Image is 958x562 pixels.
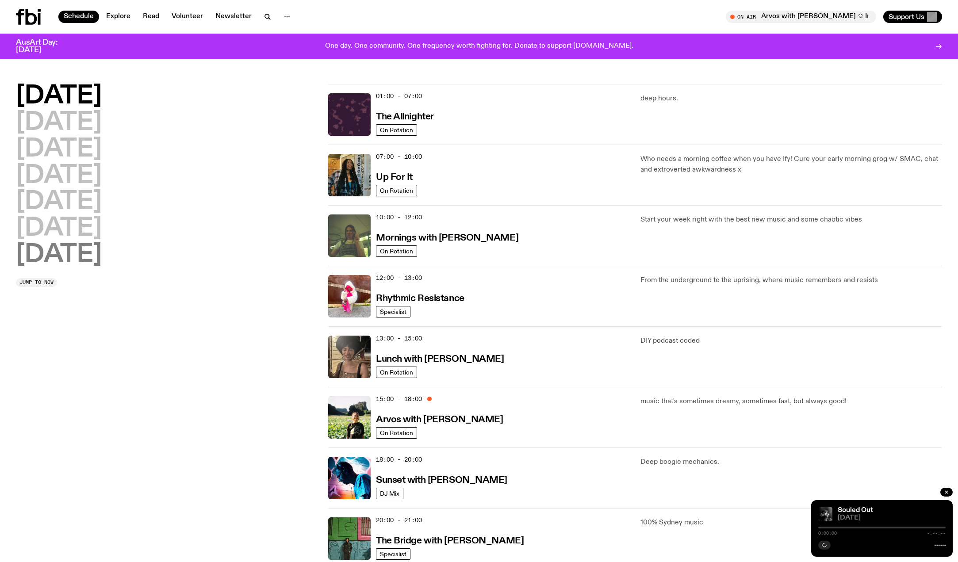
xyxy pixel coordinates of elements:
[889,13,924,21] span: Support Us
[380,248,413,255] span: On Rotation
[376,427,417,439] a: On Rotation
[376,476,507,485] h3: Sunset with [PERSON_NAME]
[376,455,422,464] span: 18:00 - 20:00
[16,84,102,109] button: [DATE]
[16,111,102,135] button: [DATE]
[640,396,942,407] p: music that's sometimes dreamy, sometimes fast, but always good!
[376,153,422,161] span: 07:00 - 10:00
[640,517,942,528] p: 100% Sydney music
[380,490,399,497] span: DJ Mix
[58,11,99,23] a: Schedule
[376,488,403,499] a: DJ Mix
[376,173,413,182] h3: Up For It
[376,92,422,100] span: 01:00 - 07:00
[640,214,942,225] p: Start your week right with the best new music and some chaotic vibes
[328,154,371,196] img: Ify - a Brown Skin girl with black braided twists, looking up to the side with her tongue stickin...
[640,93,942,104] p: deep hours.
[376,111,434,122] a: The Allnighter
[376,355,504,364] h3: Lunch with [PERSON_NAME]
[328,396,371,439] img: Bri is smiling and wearing a black t-shirt. She is standing in front of a lush, green field. Ther...
[325,42,633,50] p: One day. One community. One frequency worth fighting for. Donate to support [DOMAIN_NAME].
[376,171,413,182] a: Up For It
[328,517,371,560] img: Amelia Sparke is wearing a black hoodie and pants, leaning against a blue, green and pink wall wi...
[726,11,876,23] button: On AirArvos with [PERSON_NAME] ✩ Interview: [PERSON_NAME]
[16,278,57,287] button: Jump to now
[376,232,518,243] a: Mornings with [PERSON_NAME]
[376,245,417,257] a: On Rotation
[328,214,371,257] img: Jim Kretschmer in a really cute outfit with cute braids, standing on a train holding up a peace s...
[138,11,165,23] a: Read
[376,112,434,122] h3: The Allnighter
[376,274,422,282] span: 12:00 - 13:00
[376,334,422,343] span: 13:00 - 15:00
[376,535,524,546] a: The Bridge with [PERSON_NAME]
[376,516,422,524] span: 20:00 - 21:00
[380,551,406,558] span: Specialist
[376,474,507,485] a: Sunset with [PERSON_NAME]
[818,531,837,535] span: 0:00:00
[380,430,413,436] span: On Rotation
[376,415,503,424] h3: Arvos with [PERSON_NAME]
[376,306,410,317] a: Specialist
[16,216,102,241] button: [DATE]
[640,457,942,467] p: Deep boogie mechanics.
[376,353,504,364] a: Lunch with [PERSON_NAME]
[166,11,208,23] a: Volunteer
[376,233,518,243] h3: Mornings with [PERSON_NAME]
[328,457,371,499] img: Simon Caldwell stands side on, looking downwards. He has headphones on. Behind him is a brightly ...
[376,536,524,546] h3: The Bridge with [PERSON_NAME]
[376,185,417,196] a: On Rotation
[640,154,942,175] p: Who needs a morning coffee when you have Ify! Cure your early morning grog w/ SMAC, chat and extr...
[376,294,464,303] h3: Rhythmic Resistance
[380,127,413,134] span: On Rotation
[380,369,413,376] span: On Rotation
[380,309,406,315] span: Specialist
[376,292,464,303] a: Rhythmic Resistance
[101,11,136,23] a: Explore
[380,187,413,194] span: On Rotation
[16,243,102,268] button: [DATE]
[376,413,503,424] a: Arvos with [PERSON_NAME]
[640,275,942,286] p: From the underground to the uprising, where music remembers and resists
[376,367,417,378] a: On Rotation
[19,280,54,285] span: Jump to now
[16,39,73,54] h3: AusArt Day: [DATE]
[16,137,102,162] button: [DATE]
[376,548,410,560] a: Specialist
[16,190,102,214] button: [DATE]
[376,124,417,136] a: On Rotation
[838,515,946,521] span: [DATE]
[883,11,942,23] button: Support Us
[838,507,873,514] a: Souled Out
[927,531,946,535] span: -:--:--
[210,11,257,23] a: Newsletter
[640,336,942,346] p: DIY podcast coded
[16,164,102,188] button: [DATE]
[376,213,422,222] span: 10:00 - 12:00
[328,275,371,317] img: Attu crouches on gravel in front of a brown wall. They are wearing a white fur coat with a hood, ...
[376,395,422,403] span: 15:00 - 18:00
